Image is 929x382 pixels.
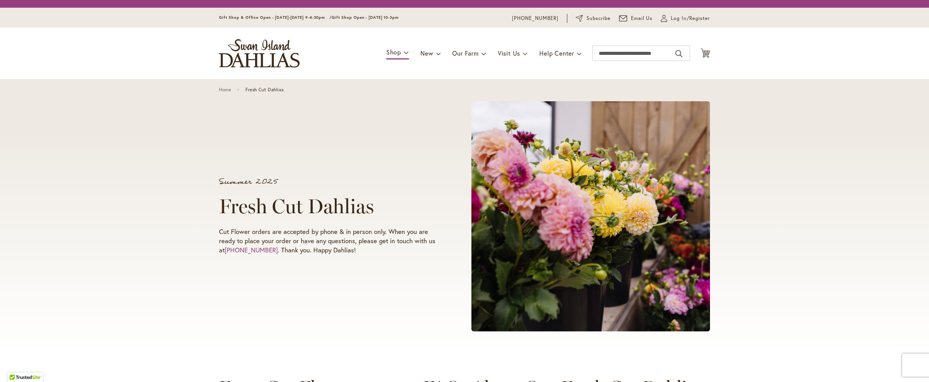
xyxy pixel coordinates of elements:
a: Subscribe [576,15,611,22]
span: Shop [386,48,401,56]
button: Search [675,48,682,60]
a: store logo [219,39,300,68]
a: Email Us [619,15,653,22]
a: Log In/Register [661,15,710,22]
span: New [420,49,433,57]
span: Subscribe [586,15,611,22]
span: Visit Us [498,49,520,57]
p: Summer 2025 [219,178,442,186]
span: Fresh Cut Dahlias [245,87,283,92]
span: Gift Shop & Office Open - [DATE]-[DATE] 9-4:30pm / [219,15,332,20]
span: Email Us [631,15,653,22]
h1: Fresh Cut Dahlias [219,195,442,218]
p: Cut Flower orders are accepted by phone & in person only. When you are ready to place your order ... [219,227,442,255]
span: Gift Shop Open - [DATE] 10-3pm [332,15,399,20]
a: [PHONE_NUMBER] [225,245,278,254]
span: Log In/Register [671,15,710,22]
span: Our Farm [452,49,478,57]
a: Home [219,87,231,92]
span: Help Center [539,49,574,57]
a: [PHONE_NUMBER] [512,15,558,22]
